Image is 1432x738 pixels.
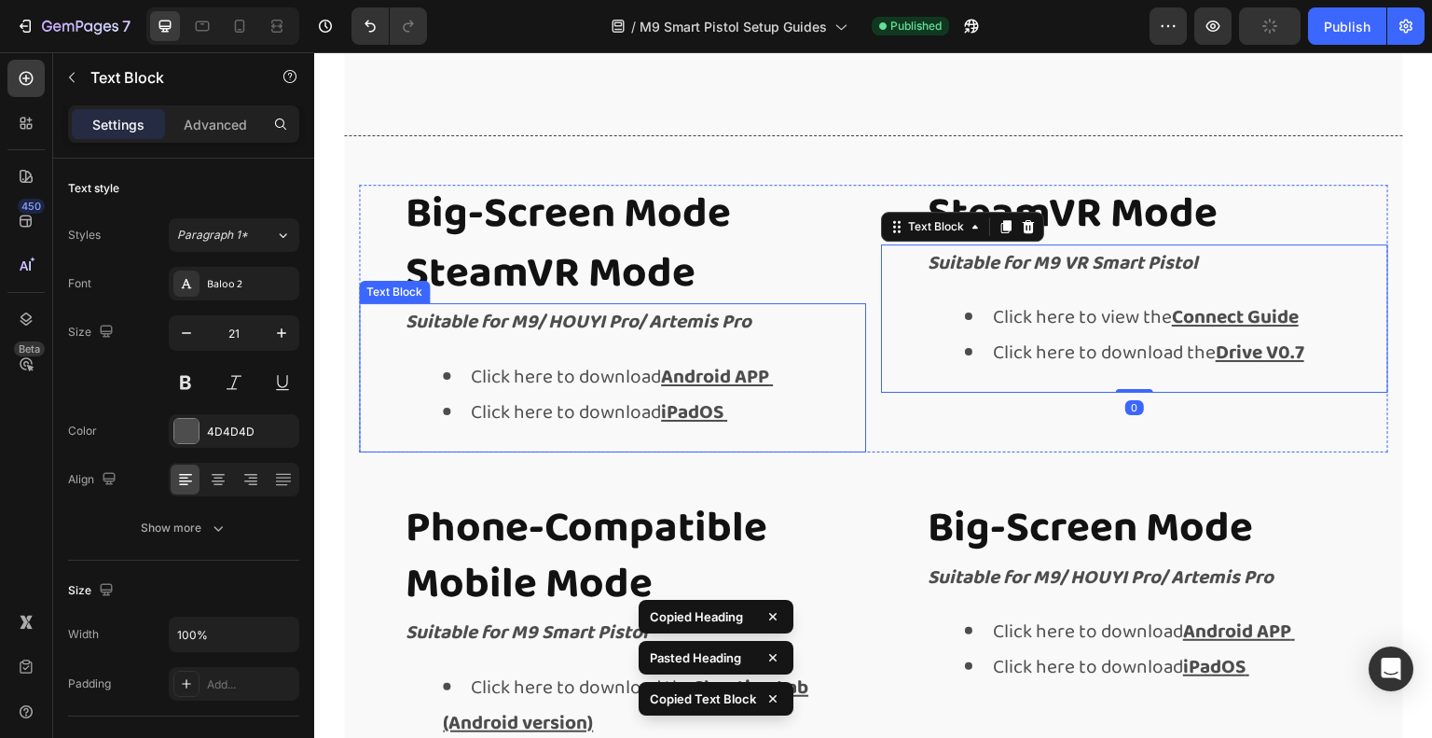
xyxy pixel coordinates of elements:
[92,115,145,134] p: Settings
[68,511,299,545] button: Show more
[351,7,427,45] div: Undo/Redo
[91,187,381,256] strong: SteamVR Mode
[613,127,903,196] strong: SteamVR Mode
[347,309,455,341] u: Android APP
[590,166,654,183] div: Text Block
[129,619,550,689] li: Click here to download the
[650,648,741,667] p: Pasted Heading
[68,227,101,244] div: Styles
[869,599,935,631] a: iPadOS
[129,343,550,379] li: Click here to download
[207,676,295,693] div: Add...
[48,231,112,248] div: Text Block
[68,467,120,493] div: Align
[640,17,827,36] span: M9 Smart Pistol Setup Guides
[811,348,830,363] div: 0
[7,7,139,45] button: 7
[650,689,756,708] p: Copied Text Block
[68,275,91,292] div: Font
[89,132,552,192] h2: Big-Screen Mode
[869,564,981,595] a: Android APP
[68,180,119,197] div: Text style
[91,441,453,566] strong: Phone-Compatible Mobile Mode
[141,519,227,537] div: Show more
[1324,17,1370,36] div: Publish
[90,66,249,89] p: Text Block
[347,344,413,376] a: iPadOS
[347,344,409,376] u: iPadOS
[612,447,1074,507] h2: Big-Screen Mode
[902,285,990,316] a: Drive V0.7
[122,15,131,37] p: 7
[651,563,1072,598] li: Click here to download
[68,423,97,439] div: Color
[613,195,884,227] strong: Suitable for M9 VR Smart Pistol
[68,320,117,345] div: Size
[68,675,111,692] div: Padding
[858,249,984,281] a: Connect Guide
[170,618,298,651] input: Auto
[613,509,959,541] strong: Suitable for M9/ HOUYI Pro/ Artemis Pro
[68,626,99,643] div: Width
[184,115,247,134] p: Advanced
[650,607,743,626] p: Copied Heading
[91,564,334,596] strong: Suitable for M9 Smart Pistol
[1308,7,1386,45] button: Publish
[18,199,45,214] div: 450
[651,284,1072,319] li: Click here to download the
[129,308,550,343] li: Click here to download
[207,424,295,440] div: 4D4D4D
[651,248,1072,284] li: Click here to view the
[651,598,1072,634] li: Click here to download
[14,341,45,356] div: Beta
[207,276,295,293] div: Baloo 2
[169,218,299,252] button: Paragraph 1*
[890,18,942,35] span: Published
[869,599,931,631] u: iPadOS
[177,227,248,244] span: Paragraph 1*
[631,17,636,36] span: /
[347,309,459,341] a: Android APP
[68,578,117,604] div: Size
[1369,647,1413,691] div: Open Intercom Messenger
[869,564,977,595] u: Android APP
[314,52,1432,738] iframe: To enrich screen reader interactions, please activate Accessibility in Grammarly extension settings
[91,254,437,285] strong: Suitable for M9/ HOUYI Pro/ Artemis Pro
